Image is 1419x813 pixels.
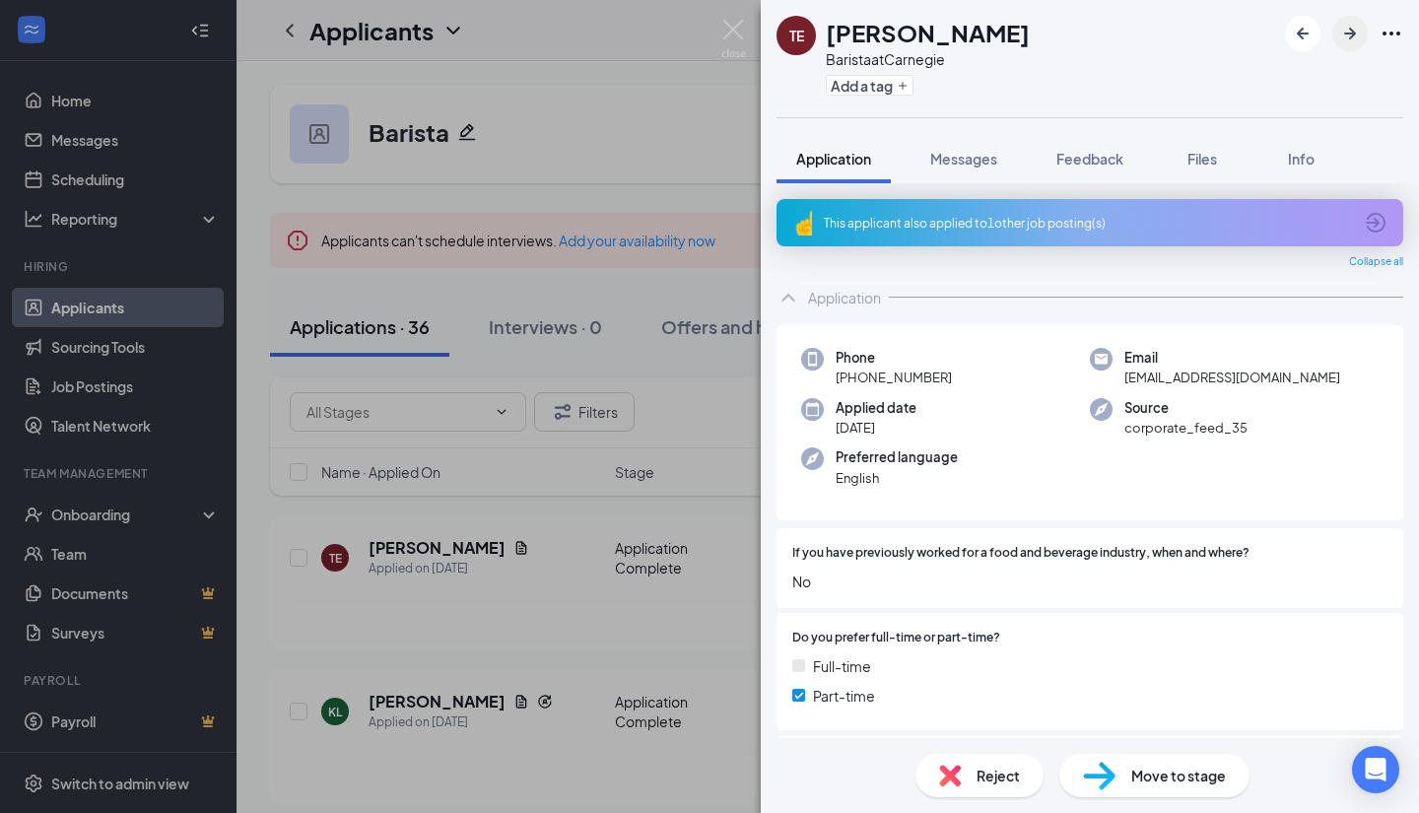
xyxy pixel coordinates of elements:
div: TE [789,26,804,45]
span: Collapse all [1349,254,1403,270]
span: Source [1124,398,1248,418]
div: Application [808,288,881,307]
h1: [PERSON_NAME] [826,16,1030,49]
span: [PHONE_NUMBER] [836,368,952,387]
button: ArrowRight [1332,16,1368,51]
span: Do you prefer full-time or part-time? [792,629,1000,647]
span: English [836,468,958,488]
span: corporate_feed_35 [1124,418,1248,438]
span: Feedback [1056,150,1123,168]
span: Applied date [836,398,916,418]
span: No [792,571,1387,592]
span: Messages [930,150,997,168]
span: [EMAIL_ADDRESS][DOMAIN_NAME] [1124,368,1340,387]
span: Full-time [813,655,871,677]
span: Phone [836,348,952,368]
svg: Ellipses [1380,22,1403,45]
span: Reject [977,765,1020,786]
svg: ArrowCircle [1364,211,1387,235]
div: Open Intercom Messenger [1352,746,1399,793]
span: Move to stage [1131,765,1226,786]
span: Info [1288,150,1315,168]
div: This applicant also applied to 1 other job posting(s) [824,215,1352,232]
svg: ChevronUp [777,286,800,309]
svg: ArrowLeftNew [1291,22,1315,45]
span: [DATE] [836,418,916,438]
span: Email [1124,348,1340,368]
svg: ArrowRight [1338,22,1362,45]
svg: Plus [897,80,909,92]
span: Preferred language [836,447,958,467]
div: Barista at Carnegie [826,49,1030,69]
span: Files [1187,150,1217,168]
button: PlusAdd a tag [826,75,913,96]
span: Part-time [813,685,875,707]
span: If you have previously worked for a food and beverage industry, when and where? [792,544,1250,563]
button: ArrowLeftNew [1285,16,1320,51]
span: Application [796,150,871,168]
